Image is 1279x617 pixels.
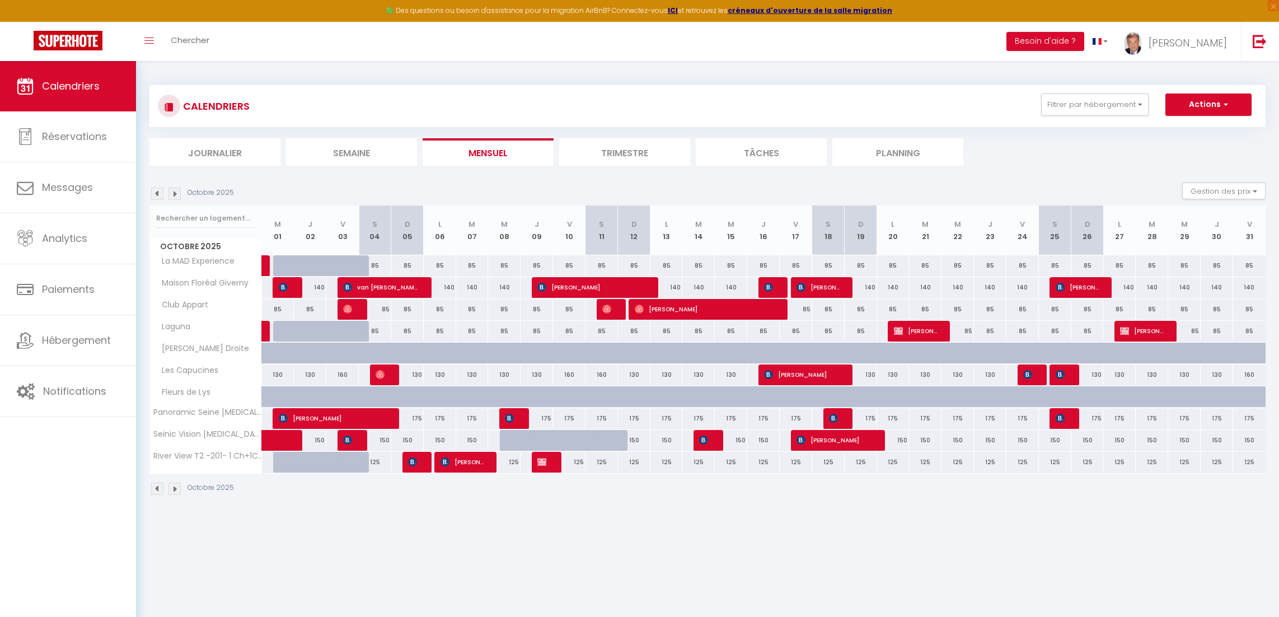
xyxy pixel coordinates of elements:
abbr: J [988,219,992,230]
abbr: V [567,219,572,230]
div: 130 [1168,364,1201,385]
div: 85 [391,255,424,276]
button: Actions [1165,94,1252,116]
abbr: M [274,219,281,230]
div: 85 [682,321,715,342]
span: [PERSON_NAME] [279,277,289,298]
div: 130 [1136,364,1168,385]
span: [PERSON_NAME] [537,277,645,298]
th: 04 [359,205,391,255]
div: 85 [715,321,747,342]
abbr: M [1149,219,1155,230]
div: 130 [262,364,294,385]
span: Maison Floréal Giverny [152,277,251,289]
abbr: M [695,219,702,230]
span: [PERSON_NAME] [1056,364,1066,385]
div: 150 [391,430,424,451]
div: 85 [1103,299,1136,320]
div: 85 [424,299,456,320]
th: 06 [424,205,456,255]
div: 85 [974,299,1006,320]
th: 28 [1136,205,1168,255]
div: 140 [845,277,877,298]
button: Gestion des prix [1182,183,1266,199]
abbr: M [501,219,508,230]
div: 125 [359,452,391,473]
span: [PERSON_NAME] [1056,408,1066,429]
div: 85 [1201,299,1233,320]
span: [PERSON_NAME] [408,451,419,473]
div: 130 [456,364,489,385]
li: Tâches [696,138,827,166]
th: 07 [456,205,489,255]
a: ... [PERSON_NAME] [1116,22,1241,61]
div: 85 [488,255,521,276]
div: 140 [1168,277,1201,298]
abbr: D [631,219,637,230]
div: 85 [553,255,585,276]
p: Octobre 2025 [188,188,234,198]
div: 175 [682,408,715,429]
div: 85 [941,299,974,320]
abbr: D [1085,219,1090,230]
abbr: M [954,219,961,230]
div: 85 [553,299,585,320]
div: 85 [682,255,715,276]
div: 175 [1103,408,1136,429]
div: 85 [877,255,910,276]
div: 85 [747,321,780,342]
div: 85 [618,255,650,276]
span: van [PERSON_NAME] [343,277,419,298]
div: 85 [456,299,489,320]
div: 175 [585,408,618,429]
div: 175 [553,408,585,429]
abbr: J [535,219,539,230]
div: 85 [456,321,489,342]
div: 85 [780,321,812,342]
span: La MAD Experience [152,255,237,268]
span: [PERSON_NAME] [894,320,937,342]
abbr: L [665,219,668,230]
div: 85 [1168,299,1201,320]
th: 02 [294,205,326,255]
span: [PERSON_NAME] [1023,364,1034,385]
div: 140 [650,277,683,298]
span: [PERSON_NAME] [1149,36,1227,50]
div: 130 [1071,364,1104,385]
abbr: D [858,219,864,230]
div: 130 [974,364,1006,385]
div: 85 [747,255,780,276]
div: 150 [747,430,780,451]
div: 175 [877,408,910,429]
span: Calendriers [42,79,100,93]
div: 140 [941,277,974,298]
span: River View T2 -201- 1 Ch+1Convert 4 Pers [152,452,264,460]
div: 175 [456,408,489,429]
div: 85 [1233,321,1266,342]
div: 175 [715,408,747,429]
div: 150 [650,430,683,451]
span: [PERSON_NAME] poleg [505,408,516,429]
abbr: S [1052,219,1057,230]
th: 11 [585,205,618,255]
a: Chercher [162,22,218,61]
span: [PERSON_NAME] [635,298,775,320]
li: Trimestre [559,138,690,166]
div: 130 [424,364,456,385]
div: 85 [262,299,294,320]
span: [PERSON_NAME] [1056,277,1099,298]
div: 175 [424,408,456,429]
div: 125 [585,452,618,473]
div: 85 [294,299,326,320]
abbr: L [438,219,442,230]
div: 85 [909,255,941,276]
span: [PERSON_NAME] [699,429,710,451]
th: 31 [1233,205,1266,255]
th: 21 [909,205,941,255]
span: kerim son [764,277,775,298]
span: Fleurs de Lys [152,386,213,399]
div: 175 [845,408,877,429]
div: 150 [974,430,1006,451]
span: Hébergement [42,333,111,347]
div: 85 [1103,255,1136,276]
